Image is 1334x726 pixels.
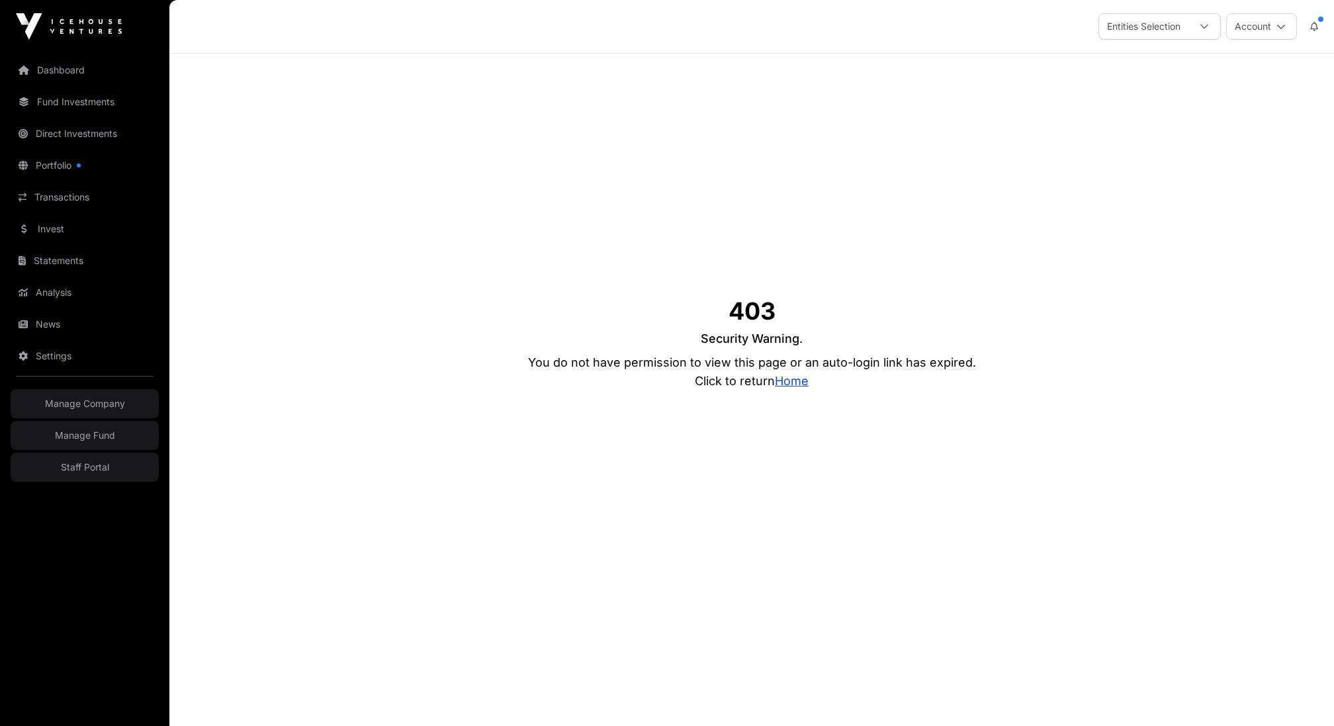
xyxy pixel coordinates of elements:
a: Manage Company [11,389,159,418]
a: Direct Investments [11,119,159,148]
a: Manage Fund [11,421,159,450]
p: . [701,330,803,348]
a: Fund Investments [11,87,159,116]
a: Settings [11,341,159,371]
a: Analysis [11,278,159,307]
a: Home [775,374,809,388]
a: Staff Portal [11,453,159,482]
a: Transactions [11,183,159,212]
a: Statements [11,246,159,275]
a: Invest [11,214,159,244]
a: Dashboard [11,56,159,85]
p: Click to return [695,372,809,390]
button: Account [1226,13,1297,40]
img: Icehouse Ventures Logo [16,13,122,40]
iframe: Chat Widget [1268,662,1334,726]
p: You do not have permission to view this page or an auto-login link has expired. [528,353,976,372]
h1: 403 [729,298,776,324]
a: News [11,310,159,339]
div: Entities Selection [1099,14,1188,39]
span: Security Warning [701,332,799,345]
a: Portfolio [11,151,159,180]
